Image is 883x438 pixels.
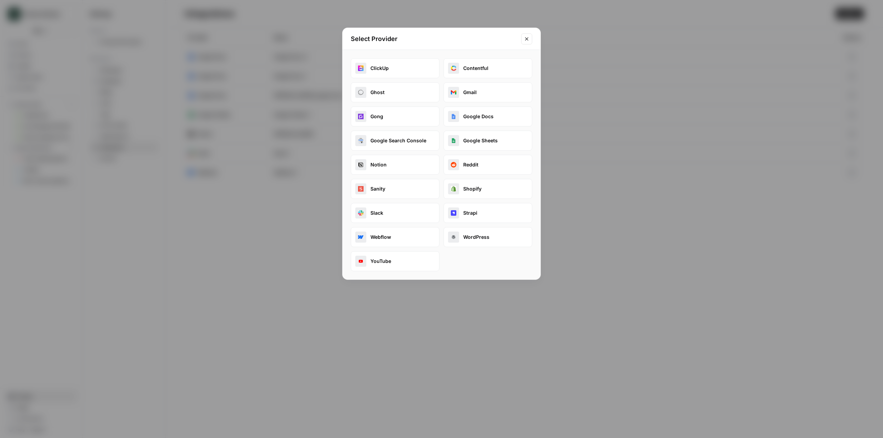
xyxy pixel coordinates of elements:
img: ghost [358,90,364,95]
button: google_search_consoleGoogle Search Console [351,131,439,151]
img: webflow_oauth [358,234,364,240]
button: gmailGmail [444,82,532,102]
button: strapiStrapi [444,203,532,223]
button: webflow_oauthWebflow [351,227,439,247]
img: clickup [358,65,364,71]
button: clickupClickUp [351,58,439,78]
button: notionNotion [351,155,439,175]
img: youtube [358,258,364,264]
img: notion [358,162,364,167]
img: gong [358,114,364,119]
img: strapi [451,210,456,216]
button: wordpressWordPress [444,227,532,247]
img: sanity [358,186,364,192]
button: gongGong [351,106,439,126]
img: google_search_console [358,138,364,143]
button: ghostGhost [351,82,439,102]
button: google_docsGoogle Docs [444,106,532,126]
button: google_sheetsGoogle Sheets [444,131,532,151]
img: google_docs [451,114,456,119]
img: slack [358,210,364,216]
button: sanitySanity [351,179,439,199]
img: google_sheets [451,138,456,143]
button: redditReddit [444,155,532,175]
img: contentful [451,65,456,71]
button: contentfulContentful [444,58,532,78]
img: wordpress [451,234,456,240]
button: Close modal [521,33,532,44]
h2: Select Provider [351,34,517,44]
img: shopify [451,186,456,192]
button: youtubeYouTube [351,251,439,271]
img: gmail [451,90,456,95]
img: reddit [451,162,456,167]
button: slackSlack [351,203,439,223]
button: shopifyShopify [444,179,532,199]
